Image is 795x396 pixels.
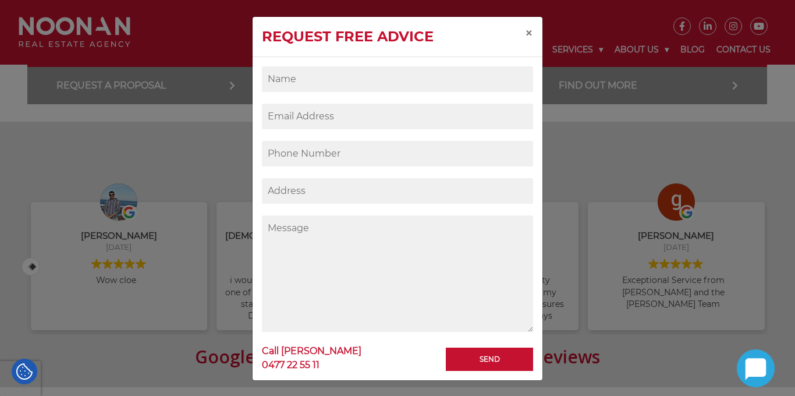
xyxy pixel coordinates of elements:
[516,17,542,49] button: Close
[262,141,533,167] input: Phone Number
[262,26,434,47] h4: Request Free Advice
[262,104,533,129] input: Email Address
[262,66,533,92] input: Name
[262,66,533,366] form: Contact form
[446,348,533,371] input: Send
[525,24,533,41] span: ×
[262,341,361,376] a: Call [PERSON_NAME]0477 22 55 11
[12,359,37,384] div: Cookie Settings
[262,178,533,204] input: Address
